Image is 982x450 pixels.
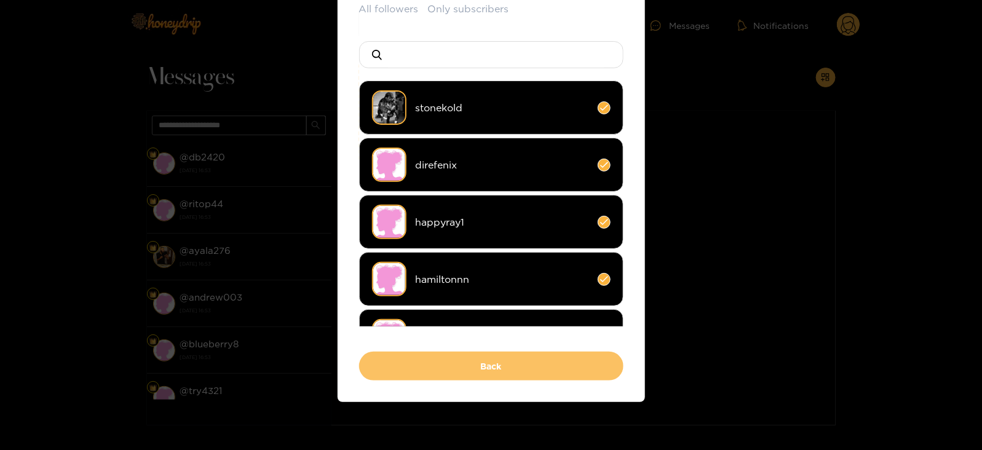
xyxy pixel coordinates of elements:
img: no-avatar.png [372,148,406,182]
button: All followers [359,2,419,16]
span: stonekold [416,101,588,115]
button: Back [359,352,624,381]
img: no-avatar.png [372,205,406,239]
span: direfenix [416,158,588,172]
button: Only subscribers [428,2,509,16]
span: hamiltonnn [416,272,588,286]
img: 2xmf8-img_0156.jpeg [372,90,406,125]
img: no-avatar.png [372,262,406,296]
img: no-avatar.png [372,319,406,353]
span: happyray1 [416,215,588,229]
